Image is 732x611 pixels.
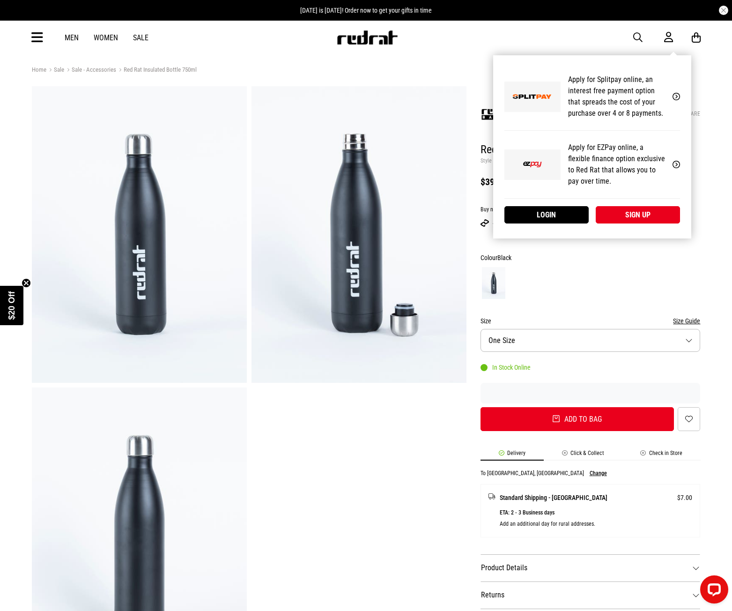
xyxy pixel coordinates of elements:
[504,206,589,224] a: Login
[500,492,607,503] span: Standard Shipping - [GEOGRAPHIC_DATA]
[32,66,46,73] a: Home
[544,450,622,461] li: Click & Collect
[481,142,701,157] h1: Red Rat Insulated Bottle 750ml
[481,388,701,398] iframe: Customer reviews powered by Trustpilot
[300,7,432,14] span: [DATE] is [DATE]! Order now to get your gifts in time
[677,492,692,503] span: $7.00
[481,329,701,352] button: One Size
[481,470,584,477] p: To [GEOGRAPHIC_DATA], [GEOGRAPHIC_DATA]
[481,157,701,165] p: Style Code: 48464
[504,63,680,131] a: Apply for Splitpay online, an interest free payment option that spreads the cost of your purchase...
[481,364,531,371] div: In Stock Online
[481,554,701,581] dt: Product Details
[65,33,79,42] a: Men
[46,66,64,75] a: Sale
[497,254,511,261] span: Black
[22,278,31,288] button: Close teaser
[7,291,16,320] span: $20 Off
[481,450,544,461] li: Delivery
[481,206,701,214] div: Buy now, Pay later.
[64,66,116,75] a: Sale - Accessories
[481,581,701,609] dt: Returns
[693,572,732,611] iframe: LiveChat chat widget
[596,206,680,224] a: Sign up
[94,33,118,42] a: Women
[481,219,489,227] img: AFTERPAY
[481,252,701,263] div: Colour
[481,315,701,327] div: Size
[481,176,701,187] div: $39.99
[32,86,247,383] img: Red Rat Insulated Bottle 750ml in Black
[622,450,701,461] li: Check in Store
[568,142,665,187] p: Apply for EZPay online, a flexible finance option exclusive to Red Rat that allows you to pay ove...
[673,315,700,327] button: Size Guide
[489,219,518,227] span: 4x $10.00
[481,407,674,431] button: Add to bag
[568,74,665,119] p: Apply for Splitpay online, an interest free payment option that spreads the cost of your purchase...
[251,86,466,383] img: Red Rat Insulated Bottle 750ml in Black
[481,94,518,132] img: Basics by Red Rat
[488,336,515,345] span: One Size
[133,33,148,42] a: Sale
[336,30,398,45] img: Redrat logo
[116,66,197,75] a: Red Rat Insulated Bottle 750ml
[482,267,505,299] img: Black
[504,131,680,199] a: Apply for EZPay online, a flexible finance option exclusive to Red Rat that allows you to pay ove...
[590,470,607,477] button: Change
[500,507,693,529] p: ETA: 2 - 3 Business days Add an additional day for rural addresses.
